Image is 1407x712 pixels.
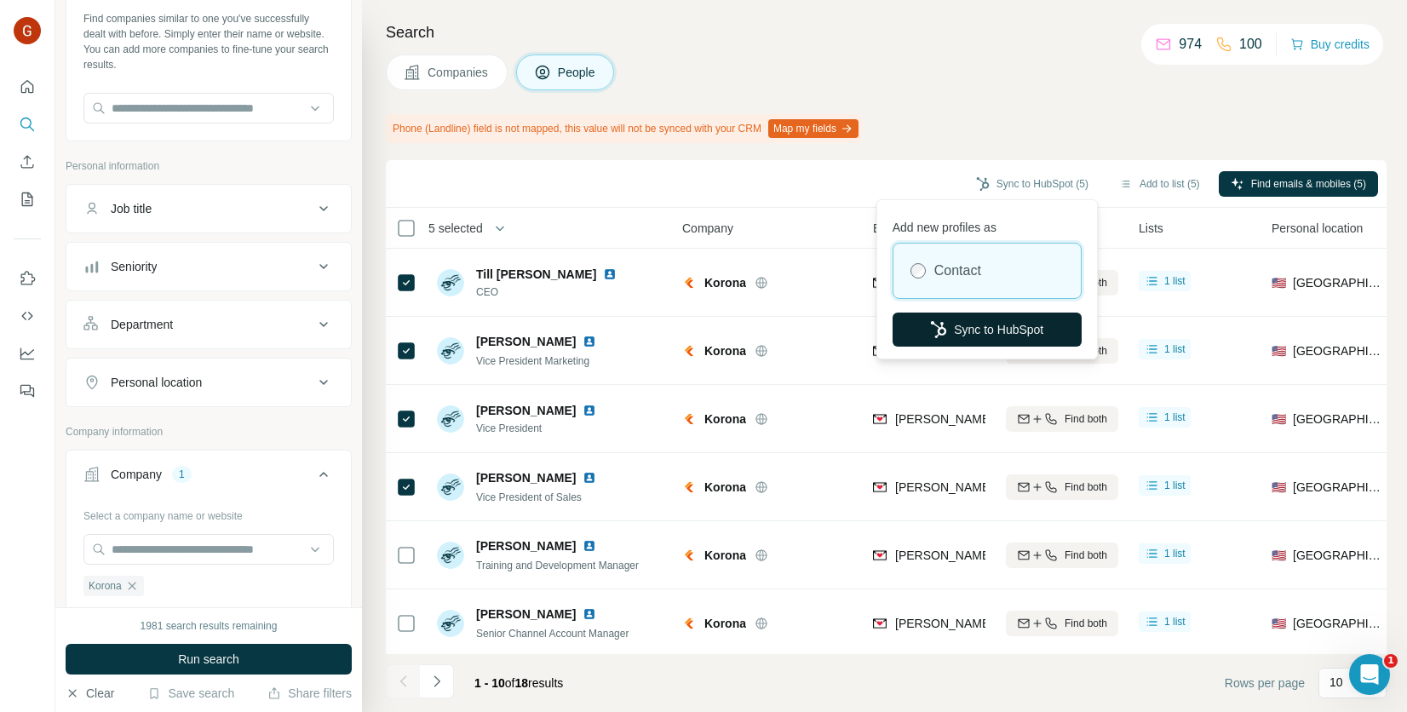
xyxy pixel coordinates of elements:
div: 1981 search results remaining [141,618,278,634]
span: [GEOGRAPHIC_DATA] [1293,479,1384,496]
span: [GEOGRAPHIC_DATA] [1293,615,1384,632]
label: Contact [934,261,981,281]
span: [PERSON_NAME] [476,333,576,350]
button: Find both [1006,406,1118,432]
span: 1 list [1164,273,1186,289]
span: Companies [428,64,490,81]
iframe: Intercom live chat [1349,654,1390,695]
img: Avatar [437,610,464,637]
span: Find emails & mobiles (5) [1251,176,1366,192]
span: Korona [704,342,746,359]
span: [GEOGRAPHIC_DATA] [1293,411,1384,428]
span: 1 - 10 [474,676,505,690]
img: LinkedIn logo [603,267,617,281]
div: Seniority [111,258,157,275]
span: Senior Channel Account Manager [476,628,629,640]
span: 5 selected [428,220,483,237]
span: Vice President [476,421,617,436]
img: LinkedIn logo [583,539,596,553]
button: Clear [66,685,114,702]
h4: Search [386,20,1387,44]
span: 🇺🇸 [1272,479,1286,496]
span: Find both [1065,411,1107,427]
img: Logo of Korona [682,548,696,562]
span: Company [682,220,733,237]
p: Add new profiles as [893,212,1082,236]
button: Dashboard [14,338,41,369]
button: Find both [1006,543,1118,568]
span: [PERSON_NAME] [476,402,576,419]
button: My lists [14,184,41,215]
img: LinkedIn logo [583,335,596,348]
button: Find both [1006,474,1118,500]
img: provider findymail logo [873,479,887,496]
button: Search [14,109,41,140]
img: provider findymail logo [873,274,887,291]
span: 1 list [1164,410,1186,425]
span: 🇺🇸 [1272,274,1286,291]
p: 10 [1329,674,1343,691]
button: Use Surfe API [14,301,41,331]
span: 🇺🇸 [1272,411,1286,428]
img: provider findymail logo [873,615,887,632]
span: Find both [1065,548,1107,563]
button: Quick start [14,72,41,102]
span: Korona [89,578,122,594]
span: [GEOGRAPHIC_DATA] [1293,274,1384,291]
button: Company1 [66,454,351,502]
button: Run search [66,644,352,675]
span: [PERSON_NAME] [476,537,576,554]
img: LinkedIn logo [583,404,596,417]
span: 1 list [1164,614,1186,629]
img: Logo of Korona [682,617,696,630]
p: Personal information [66,158,352,174]
span: People [558,64,597,81]
span: of [505,676,515,690]
span: [PERSON_NAME] [476,469,576,486]
div: Job title [111,200,152,217]
img: Logo of Korona [682,412,696,426]
span: 1 [1384,654,1398,668]
span: Find both [1065,616,1107,631]
span: [PERSON_NAME] [476,606,576,623]
p: Company information [66,424,352,439]
span: [GEOGRAPHIC_DATA] [1293,342,1384,359]
img: LinkedIn logo [583,471,596,485]
button: Navigate to next page [420,664,454,698]
span: [PERSON_NAME][EMAIL_ADDRESS][PERSON_NAME][DOMAIN_NAME] [895,617,1294,630]
button: Sync to HubSpot (5) [964,171,1100,197]
p: 100 [1239,34,1262,55]
span: 1 list [1164,546,1186,561]
button: Find both [1006,611,1118,636]
button: Job title [66,188,351,229]
span: Find both [1065,479,1107,495]
span: Vice President Marketing [476,355,589,367]
img: provider findymail logo [873,342,887,359]
span: Korona [704,547,746,564]
span: [PERSON_NAME][EMAIL_ADDRESS][PERSON_NAME][DOMAIN_NAME] [895,480,1294,494]
span: 🇺🇸 [1272,342,1286,359]
img: LinkedIn logo [583,607,596,621]
img: Avatar [437,542,464,569]
button: Feedback [14,376,41,406]
p: 974 [1179,34,1202,55]
span: results [474,676,563,690]
div: Personal location [111,374,202,391]
img: Avatar [437,269,464,296]
span: Till [PERSON_NAME] [476,266,596,283]
button: Save search [147,685,234,702]
button: Personal location [66,362,351,403]
img: Logo of Korona [682,480,696,494]
div: Department [111,316,173,333]
span: 🇺🇸 [1272,547,1286,564]
span: [PERSON_NAME][EMAIL_ADDRESS][PERSON_NAME][DOMAIN_NAME] [895,548,1294,562]
img: Avatar [14,17,41,44]
img: Avatar [437,337,464,365]
span: Korona [704,274,746,291]
img: Avatar [437,474,464,501]
div: Phone (Landline) field is not mapped, this value will not be synced with your CRM [386,114,862,143]
span: Training and Development Manager [476,560,639,571]
span: CEO [476,284,637,300]
button: Seniority [66,246,351,287]
button: Use Surfe on LinkedIn [14,263,41,294]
